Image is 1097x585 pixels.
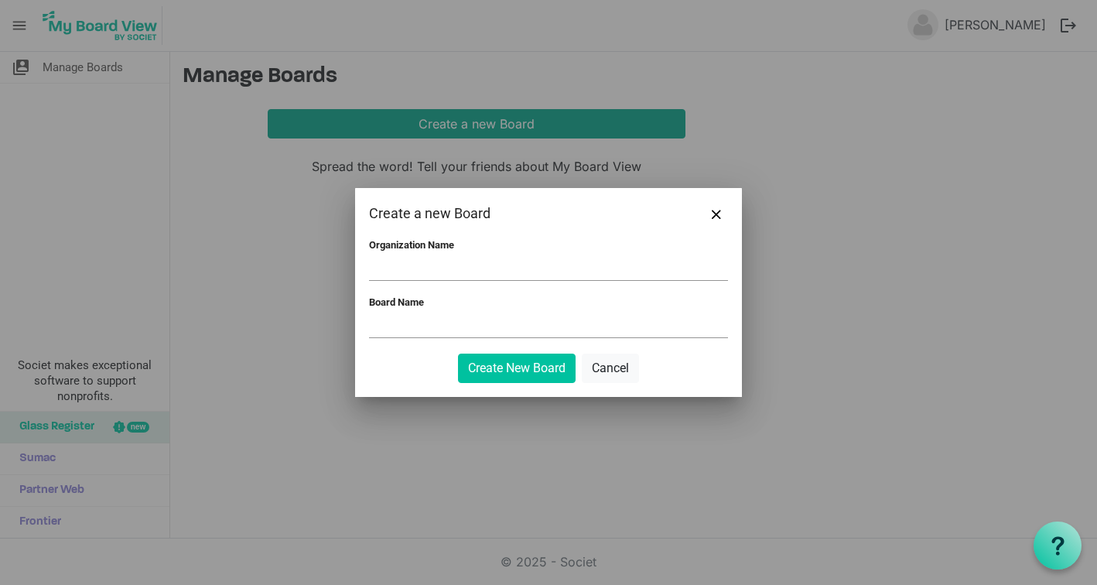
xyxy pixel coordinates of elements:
[582,354,639,383] button: Cancel
[458,354,576,383] button: Create New Board
[369,239,454,251] label: Organization Name
[369,296,424,308] label: Board Name
[369,202,656,225] div: Create a new Board
[705,202,728,225] button: Close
